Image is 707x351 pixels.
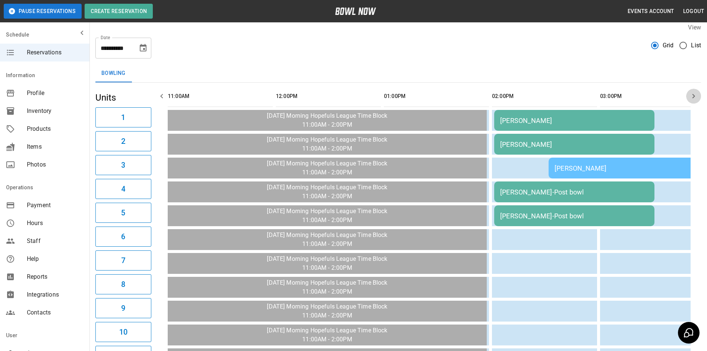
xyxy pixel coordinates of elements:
[121,111,125,123] h6: 1
[27,89,83,98] span: Profile
[691,41,701,50] span: List
[27,254,83,263] span: Help
[95,227,151,247] button: 6
[121,183,125,195] h6: 4
[27,201,83,210] span: Payment
[121,278,125,290] h6: 8
[121,302,125,314] h6: 9
[168,86,273,107] th: 11:00AM
[136,41,151,56] button: Choose date, selected date is Oct 6, 2025
[121,254,125,266] h6: 7
[27,219,83,228] span: Hours
[85,4,153,19] button: Create Reservation
[492,86,597,107] th: 02:00PM
[276,86,381,107] th: 12:00PM
[95,179,151,199] button: 4
[688,24,701,31] label: View
[500,140,648,148] div: [PERSON_NAME]
[500,212,648,220] div: [PERSON_NAME]-Post bowl
[4,4,82,19] button: Pause Reservations
[27,48,83,57] span: Reservations
[625,4,677,18] button: Events Account
[119,326,127,338] h6: 10
[121,207,125,219] h6: 5
[335,7,376,15] img: logo
[95,250,151,271] button: 7
[95,64,132,82] button: Bowling
[95,203,151,223] button: 5
[121,231,125,243] h6: 6
[121,135,125,147] h6: 2
[95,322,151,342] button: 10
[95,64,701,82] div: inventory tabs
[95,298,151,318] button: 9
[95,131,151,151] button: 2
[663,41,674,50] span: Grid
[500,117,648,124] div: [PERSON_NAME]
[95,92,151,104] h5: Units
[680,4,707,18] button: Logout
[121,159,125,171] h6: 3
[27,237,83,246] span: Staff
[27,124,83,133] span: Products
[27,142,83,151] span: Items
[27,160,83,169] span: Photos
[27,308,83,317] span: Contacts
[95,274,151,294] button: 8
[500,188,648,196] div: [PERSON_NAME]-Post bowl
[27,290,83,299] span: Integrations
[95,155,151,175] button: 3
[27,272,83,281] span: Reports
[27,107,83,116] span: Inventory
[384,86,489,107] th: 01:00PM
[95,107,151,127] button: 1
